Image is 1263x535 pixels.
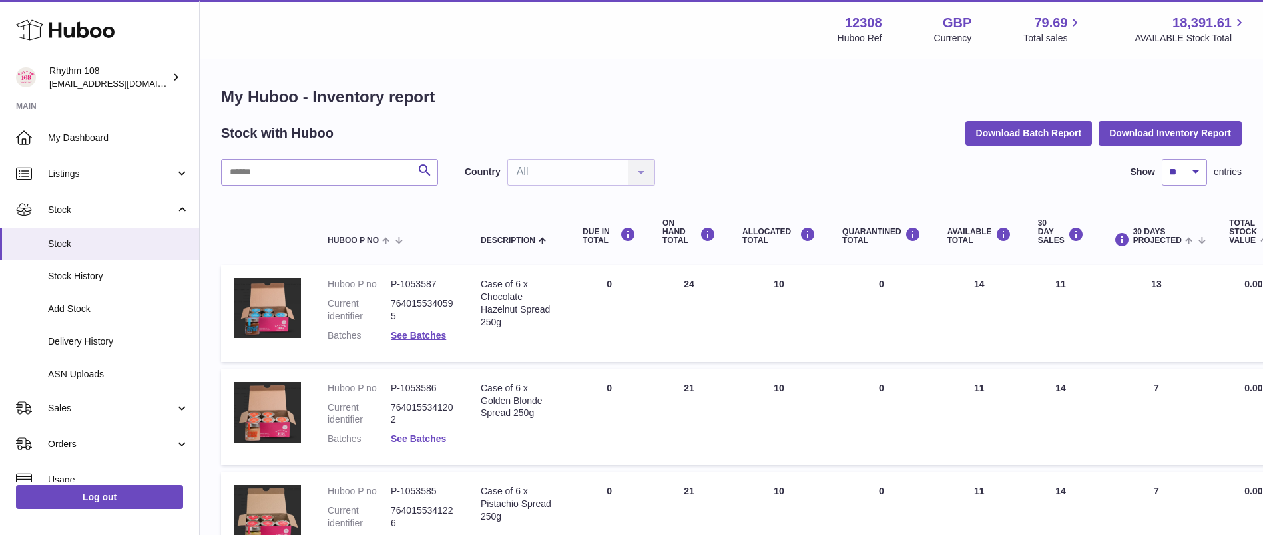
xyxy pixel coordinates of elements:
[48,303,189,315] span: Add Stock
[328,485,391,498] dt: Huboo P no
[391,297,454,323] dd: 7640155340595
[729,265,829,362] td: 10
[1244,383,1262,393] span: 0.00
[649,265,729,362] td: 24
[1097,369,1216,466] td: 7
[1135,14,1247,45] a: 18,391.61 AVAILABLE Stock Total
[48,168,175,180] span: Listings
[49,78,196,89] span: [EMAIL_ADDRESS][DOMAIN_NAME]
[1034,14,1067,32] span: 79.69
[1244,486,1262,496] span: 0.00
[221,124,334,142] h2: Stock with Huboo
[481,485,556,523] div: Case of 6 x Pistachio Spread 250g
[328,297,391,323] dt: Current identifier
[328,236,379,245] span: Huboo P no
[845,14,882,32] strong: 12308
[391,330,446,341] a: See Batches
[1244,279,1262,289] span: 0.00
[48,204,175,216] span: Stock
[48,474,189,486] span: Usage
[934,369,1025,466] td: 11
[48,438,175,450] span: Orders
[934,265,1025,362] td: 14
[465,166,501,178] label: Country
[742,227,816,245] div: ALLOCATED Total
[221,87,1242,108] h1: My Huboo - Inventory report
[48,132,189,144] span: My Dashboard
[48,335,189,348] span: Delivery History
[328,433,391,445] dt: Batches
[1038,219,1084,246] div: 30 DAY SALES
[48,402,175,415] span: Sales
[1025,265,1097,362] td: 11
[649,369,729,466] td: 21
[234,278,301,338] img: product image
[391,278,454,291] dd: P-1053587
[569,369,649,466] td: 0
[481,382,556,420] div: Case of 6 x Golden Blonde Spread 250g
[838,32,882,45] div: Huboo Ref
[879,383,884,393] span: 0
[391,433,446,444] a: See Batches
[328,504,391,530] dt: Current identifier
[481,236,535,245] span: Description
[49,65,169,90] div: Rhythm 108
[1023,32,1083,45] span: Total sales
[234,382,301,443] img: product image
[879,279,884,289] span: 0
[934,32,972,45] div: Currency
[16,67,36,87] img: orders@rhythm108.com
[947,227,1011,245] div: AVAILABLE Total
[842,227,921,245] div: QUARANTINED Total
[391,382,454,395] dd: P-1053586
[1023,14,1083,45] a: 79.69 Total sales
[328,401,391,427] dt: Current identifier
[48,368,189,381] span: ASN Uploads
[943,14,971,32] strong: GBP
[481,278,556,329] div: Case of 6 x Chocolate Hazelnut Spread 250g
[328,382,391,395] dt: Huboo P no
[391,504,454,530] dd: 7640155341226
[879,486,884,496] span: 0
[1025,369,1097,466] td: 14
[569,265,649,362] td: 0
[1172,14,1232,32] span: 18,391.61
[1131,166,1155,178] label: Show
[328,278,391,291] dt: Huboo P no
[583,227,636,245] div: DUE IN TOTAL
[391,485,454,498] dd: P-1053585
[1135,32,1247,45] span: AVAILABLE Stock Total
[1099,121,1242,145] button: Download Inventory Report
[729,369,829,466] td: 10
[965,121,1093,145] button: Download Batch Report
[662,219,716,246] div: ON HAND Total
[48,270,189,283] span: Stock History
[328,329,391,342] dt: Batches
[48,238,189,250] span: Stock
[391,401,454,427] dd: 7640155341202
[1133,228,1182,245] span: 30 DAYS PROJECTED
[1097,265,1216,362] td: 13
[1214,166,1242,178] span: entries
[16,485,183,509] a: Log out
[1229,219,1257,246] span: Total stock value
